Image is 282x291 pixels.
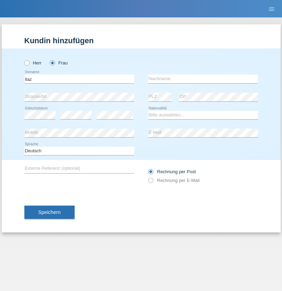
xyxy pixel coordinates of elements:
input: Rechnung per Post [148,169,153,178]
label: Rechnung per Post [148,169,196,174]
button: Speichern [24,206,75,219]
h1: Kundin hinzufügen [24,36,258,45]
label: Rechnung per E-Mail [148,178,200,183]
a: menu [265,7,279,11]
label: Herr [24,60,42,66]
input: Herr [24,60,29,65]
span: Speichern [38,209,61,215]
label: Frau [50,60,68,66]
input: Rechnung per E-Mail [148,178,153,186]
i: menu [268,6,275,13]
input: Frau [50,60,54,65]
